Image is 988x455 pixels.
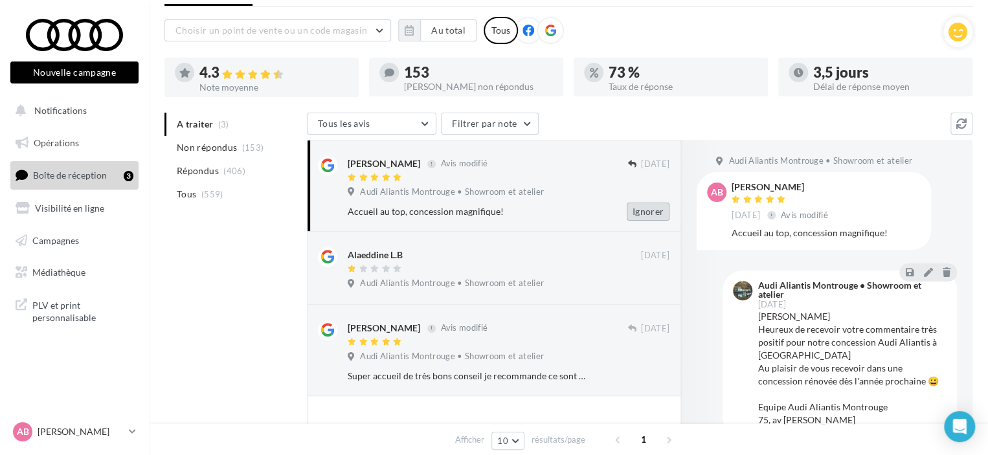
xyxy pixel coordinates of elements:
span: [DATE] [641,323,669,335]
div: Accueil au top, concession magnifique! [732,227,921,239]
button: 10 [491,432,524,450]
div: [PERSON_NAME] non répondus [404,82,553,91]
span: Boîte de réception [33,170,107,181]
span: résultats/page [532,434,585,446]
span: [DATE] [732,210,760,221]
div: 153 [404,65,553,80]
div: Alaeddine L.B [348,249,403,261]
button: Notifications [8,97,136,124]
span: Audi Aliantis Montrouge • Showroom et atelier [728,155,912,167]
span: Notifications [34,105,87,116]
a: AB [PERSON_NAME] [10,419,139,444]
span: Visibilité en ligne [35,203,104,214]
div: 73 % [609,65,758,80]
div: Accueil au top, concession magnifique! [348,205,585,218]
div: [PERSON_NAME] Heureux de recevoir votre commentaire très positif pour notre concession Audi Alian... [758,310,947,427]
button: Au total [398,19,477,41]
span: (406) [223,166,245,176]
div: 3 [124,171,133,181]
span: Audi Aliantis Montrouge • Showroom et atelier [360,351,544,362]
span: Tous les avis [318,118,370,129]
span: Tous [177,188,196,201]
a: Médiathèque [8,259,141,286]
span: Avis modifié [440,323,488,333]
div: Taux de réponse [609,82,758,91]
span: Avis modifié [440,159,488,169]
a: Visibilité en ligne [8,195,141,222]
div: Super accueil de très bons conseil je recommande ce sont de vrais pro.. [348,370,585,383]
div: [PERSON_NAME] [732,183,831,192]
div: Délai de réponse moyen [813,82,962,91]
span: Répondus [177,164,219,177]
span: [DATE] [758,300,786,309]
button: Au total [420,19,477,41]
span: Médiathèque [32,267,85,278]
div: [PERSON_NAME] [348,157,420,170]
span: AB [17,425,29,438]
span: AB [711,186,723,199]
span: Opérations [34,137,79,148]
span: Audi Aliantis Montrouge • Showroom et atelier [360,186,544,198]
span: (153) [242,142,264,153]
span: Audi Aliantis Montrouge • Showroom et atelier [360,278,544,289]
div: Tous [484,17,518,44]
a: Campagnes [8,227,141,254]
div: Audi Aliantis Montrouge • Showroom et atelier [758,281,944,299]
div: 4.3 [199,65,348,80]
span: Non répondus [177,141,237,154]
span: [DATE] [641,159,669,170]
a: Boîte de réception3 [8,161,141,189]
a: PLV et print personnalisable [8,291,141,329]
span: (559) [201,189,223,199]
div: [PERSON_NAME] [348,322,420,335]
button: Choisir un point de vente ou un code magasin [164,19,391,41]
span: Campagnes [32,234,79,245]
span: 10 [497,436,508,446]
button: Nouvelle campagne [10,61,139,83]
button: Ignorer [627,203,669,221]
div: Open Intercom Messenger [944,411,975,442]
button: Tous les avis [307,113,436,135]
span: Avis modifié [781,210,828,220]
span: Choisir un point de vente ou un code magasin [175,25,367,36]
div: 3,5 jours [813,65,962,80]
button: Filtrer par note [441,113,539,135]
div: Note moyenne [199,83,348,92]
span: Afficher [455,434,484,446]
p: [PERSON_NAME] [38,425,124,438]
span: [DATE] [641,250,669,261]
span: 1 [633,429,654,450]
a: Opérations [8,129,141,157]
span: PLV et print personnalisable [32,296,133,324]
